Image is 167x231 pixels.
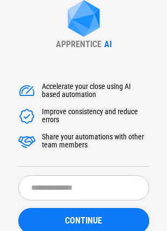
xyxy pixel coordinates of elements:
[18,108,35,125] img: Accelerate
[42,108,149,125] div: Improve consistency and reduce errors
[18,83,35,100] img: Accelerate
[65,217,102,225] span: CONTINUE
[104,39,112,49] div: AI
[42,83,149,100] div: Accelerate your close using AI based automation
[56,39,101,49] div: APPRENTICE
[42,133,149,150] div: Share your automations with other team members
[18,133,35,150] img: Accelerate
